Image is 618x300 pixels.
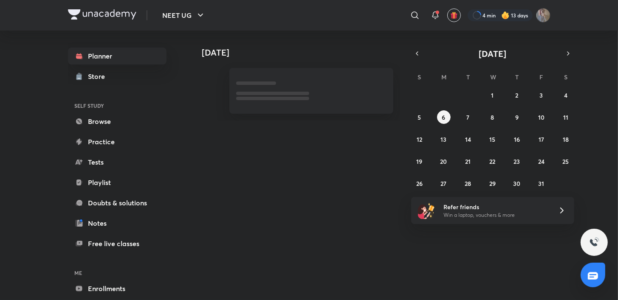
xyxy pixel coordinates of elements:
abbr: October 19, 2025 [416,157,422,165]
abbr: October 30, 2025 [513,179,520,188]
button: October 6, 2025 [437,110,451,124]
abbr: Wednesday [490,73,496,81]
abbr: October 10, 2025 [538,113,545,121]
abbr: October 17, 2025 [539,135,544,143]
abbr: October 13, 2025 [441,135,447,143]
a: Playlist [68,174,166,191]
img: shubhanshu yadav [536,8,550,22]
span: [DATE] [479,48,506,59]
a: Planner [68,48,166,64]
a: Doubts & solutions [68,194,166,211]
button: October 27, 2025 [437,177,451,190]
img: referral [418,202,435,219]
button: avatar [447,8,461,22]
abbr: October 31, 2025 [538,179,544,188]
button: October 10, 2025 [534,110,548,124]
button: October 31, 2025 [534,177,548,190]
abbr: October 7, 2025 [467,113,470,121]
button: October 2, 2025 [510,88,524,102]
button: October 18, 2025 [559,132,573,146]
a: Store [68,68,166,85]
abbr: October 20, 2025 [440,157,447,165]
a: Company Logo [68,9,136,22]
img: Company Logo [68,9,136,20]
abbr: Sunday [418,73,421,81]
button: [DATE] [423,48,562,59]
button: October 9, 2025 [510,110,524,124]
abbr: October 25, 2025 [562,157,569,165]
abbr: October 18, 2025 [563,135,569,143]
button: October 11, 2025 [559,110,573,124]
abbr: October 23, 2025 [514,157,520,165]
abbr: October 3, 2025 [539,91,543,99]
abbr: October 12, 2025 [417,135,422,143]
button: October 5, 2025 [412,110,426,124]
abbr: October 14, 2025 [465,135,471,143]
button: October 3, 2025 [534,88,548,102]
a: Free live classes [68,235,166,252]
abbr: October 15, 2025 [489,135,495,143]
img: avatar [450,11,458,19]
abbr: October 4, 2025 [564,91,567,99]
button: October 16, 2025 [510,132,524,146]
a: Tests [68,154,166,171]
abbr: October 22, 2025 [489,157,495,165]
abbr: October 28, 2025 [465,179,471,188]
h6: Refer friends [443,202,548,211]
abbr: October 21, 2025 [466,157,471,165]
button: NEET UG [158,7,211,24]
abbr: October 29, 2025 [489,179,496,188]
h4: [DATE] [202,48,402,58]
button: October 26, 2025 [412,177,426,190]
img: streak [501,11,510,20]
button: October 1, 2025 [485,88,499,102]
a: Browse [68,113,166,130]
a: Notes [68,215,166,232]
abbr: October 2, 2025 [515,91,518,99]
button: October 15, 2025 [485,132,499,146]
button: October 29, 2025 [485,177,499,190]
button: October 8, 2025 [485,110,499,124]
abbr: October 6, 2025 [442,113,446,121]
h6: ME [68,266,166,280]
abbr: October 11, 2025 [563,113,568,121]
a: Practice [68,133,166,150]
button: October 20, 2025 [437,154,451,168]
abbr: Saturday [564,73,567,81]
img: ttu [589,237,599,247]
button: October 25, 2025 [559,154,573,168]
button: October 19, 2025 [412,154,426,168]
button: October 7, 2025 [461,110,475,124]
abbr: October 1, 2025 [491,91,494,99]
button: October 12, 2025 [412,132,426,146]
div: Store [88,71,110,81]
h6: SELF STUDY [68,98,166,113]
button: October 14, 2025 [461,132,475,146]
button: October 30, 2025 [510,177,524,190]
abbr: Thursday [515,73,519,81]
abbr: October 5, 2025 [418,113,421,121]
button: October 21, 2025 [461,154,475,168]
button: October 17, 2025 [534,132,548,146]
abbr: October 8, 2025 [491,113,494,121]
abbr: October 27, 2025 [441,179,447,188]
button: October 23, 2025 [510,154,524,168]
button: October 24, 2025 [534,154,548,168]
button: October 28, 2025 [461,177,475,190]
button: October 4, 2025 [559,88,573,102]
abbr: October 9, 2025 [515,113,519,121]
p: Win a laptop, vouchers & more [443,211,548,219]
a: Enrollments [68,280,166,297]
button: October 13, 2025 [437,132,451,146]
abbr: Friday [539,73,543,81]
abbr: October 24, 2025 [538,157,545,165]
abbr: October 16, 2025 [514,135,520,143]
abbr: October 26, 2025 [416,179,423,188]
abbr: Monday [442,73,447,81]
abbr: Tuesday [466,73,470,81]
button: October 22, 2025 [485,154,499,168]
